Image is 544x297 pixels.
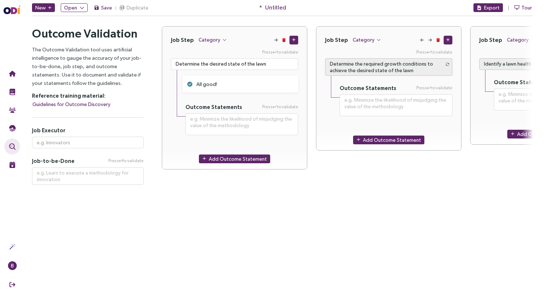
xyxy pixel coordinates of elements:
[32,127,144,134] h5: Job Executor
[262,103,298,110] span: Press to validate
[119,3,149,12] button: Duplicate
[4,120,20,136] button: Needs Framework
[196,80,285,88] div: All good!
[32,167,144,185] textarea: Press Enter to validate
[101,4,112,12] span: Save
[514,3,532,12] button: Tour
[32,137,144,148] input: e.g. Innovators
[4,66,20,82] button: Home
[61,3,88,12] button: Open
[4,102,20,118] button: Community
[507,36,529,44] span: Category
[32,45,144,87] p: The Outcome Validation tool uses artificial intelligence to gauge the accuracy of your job-to-be-...
[4,84,20,100] button: Training
[9,161,16,168] img: Live Events
[4,138,20,155] button: Outcome Validation
[4,277,20,293] button: Sign Out
[171,36,194,43] h4: Job Step
[436,38,441,43] button: Delete Job Step
[325,36,348,43] h4: Job Step
[93,3,112,12] button: Save
[9,125,16,132] img: JTBD Needs Framework
[4,258,20,274] button: B
[64,4,77,12] span: Open
[199,36,220,44] span: Category
[9,107,16,113] img: Community
[4,157,20,173] button: Live Events
[32,100,111,109] button: Guidelines for Outcome Discovery
[281,38,287,43] button: Delete Job Step
[340,85,396,91] h5: Outcome Statements
[32,3,55,12] button: New
[185,113,298,135] textarea: Press Enter to validate
[32,157,75,164] span: Job-to-be-Done
[479,36,502,43] h4: Job Step
[521,4,532,12] span: Tour
[209,155,267,163] span: Add Outcome Statement
[108,157,144,164] span: Press to validate
[185,103,242,110] h5: Outcome Statements
[353,136,424,144] button: Add Outcome Statement
[11,261,14,270] span: B
[4,239,20,255] button: Actions
[35,4,46,12] span: New
[171,58,298,70] textarea: Press Enter to validate
[484,4,500,12] span: Export
[473,3,503,12] button: Export
[363,136,421,144] span: Add Outcome Statement
[507,35,536,44] button: Category
[352,35,381,44] button: Category
[353,36,375,44] span: Category
[198,35,227,44] button: Category
[416,85,452,91] span: Press to validate
[32,26,144,41] h2: Outcome Validation
[9,89,16,95] img: Training
[265,3,286,12] span: Untitled
[32,93,105,99] strong: Reference training material:
[325,58,452,76] textarea: Press Enter to validate
[420,38,425,43] button: Move Left
[9,243,16,250] img: Actions
[199,155,270,163] button: Add Outcome Statement
[273,38,279,43] button: Move Right
[428,38,433,43] button: Move Right
[340,94,452,116] textarea: Press Enter to validate
[9,143,16,150] img: Outcome Validation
